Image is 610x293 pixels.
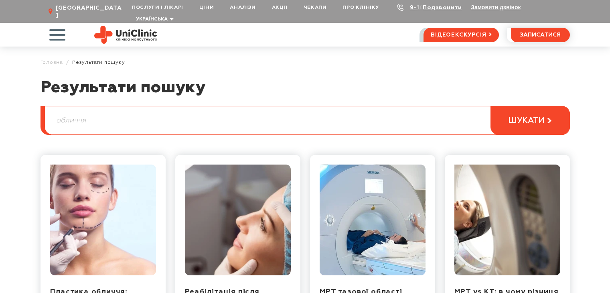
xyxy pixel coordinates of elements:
[50,165,156,275] img: Пластика обличчя: фейсліфтинг для омолодження та краси шкіри обличчя
[185,165,291,275] img: Реабілітація після блефаропластики: як змінюється обличчя після операції
[490,106,570,135] button: шукати
[454,165,560,275] img: МРТ vs КТ: в чому різниця обладнання та які дослідження обрати
[511,28,570,42] button: записатися
[424,28,499,42] a: відеоекскурсія
[72,59,125,65] span: Результати пошуку
[56,4,124,19] span: [GEOGRAPHIC_DATA]
[431,28,486,42] span: відеоекскурсія
[320,165,426,275] img: МРТ тазової області
[134,16,174,22] button: Українська
[508,116,545,126] span: шукати
[94,26,157,44] img: Uniclinic
[410,5,428,10] a: 9-103
[136,17,168,22] span: Українська
[471,4,521,10] button: Замовити дзвінок
[41,78,570,106] h1: Результати пошуку
[423,5,462,10] a: Подзвонити
[520,32,561,38] span: записатися
[41,59,63,65] a: Головна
